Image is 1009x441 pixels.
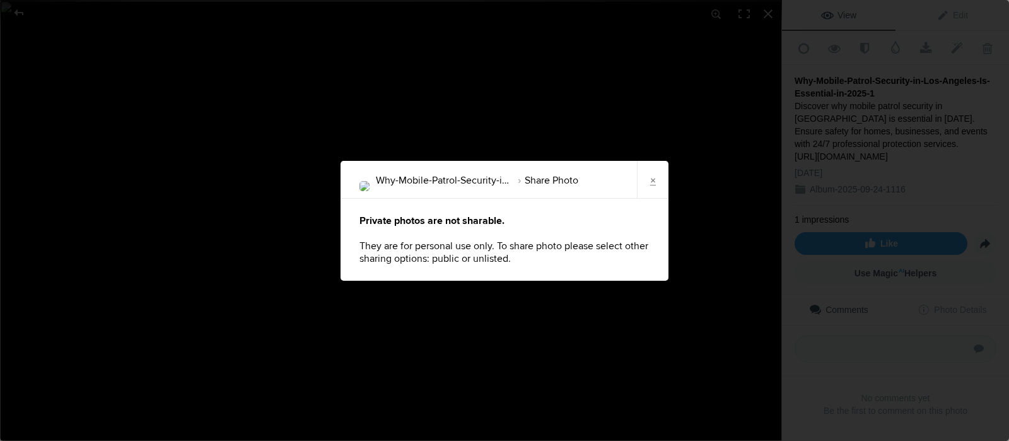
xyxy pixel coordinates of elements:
[376,170,511,191] li: Why-Mobile-Patrol-Security-in-Los-Angeles-Is-Essential-in-2025-1
[359,215,504,227] b: Private photos are not sharable.
[637,161,668,199] a: ×
[359,181,370,191] img: Why-Mobile-Patrol-Security-in-Los-Angeles-Is-Essential-in-2025-1.jpg
[341,199,668,281] div: They are for personal use only. To share photo please select other sharing options: public or unl...
[511,170,578,191] li: Share Photo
